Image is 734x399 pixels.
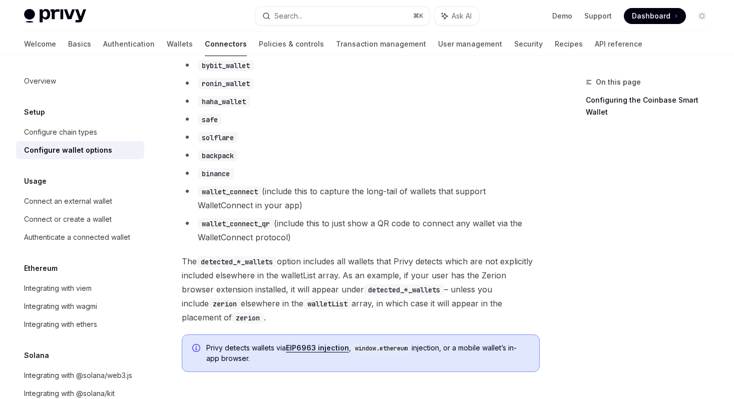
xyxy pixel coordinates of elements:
li: (include this to just show a QR code to connect any wallet via the WalletConnect protocol) [182,216,540,244]
a: Demo [552,11,572,21]
div: Search... [274,10,302,22]
div: Configure wallet options [24,144,112,156]
button: Ask AI [435,7,479,25]
code: walletList [303,298,351,309]
span: Privy detects wallets via , injection, or a mobile wallet’s in-app browser. [206,343,529,363]
code: zerion [209,298,241,309]
h5: Usage [24,175,47,187]
img: light logo [24,9,86,23]
code: ronin_wallet [198,78,254,89]
button: Toggle dark mode [694,8,710,24]
code: wallet_connect [198,186,262,197]
code: haha_wallet [198,96,250,107]
code: safe [198,114,222,125]
a: Connectors [205,32,247,56]
a: Overview [16,72,144,90]
div: Authenticate a connected wallet [24,231,130,243]
span: ⌘ K [413,12,424,20]
span: Ask AI [452,11,472,21]
a: Integrating with viem [16,279,144,297]
code: binance [198,168,234,179]
li: (include this to capture the long-tail of wallets that support WalletConnect in your app) [182,184,540,212]
a: Basics [68,32,91,56]
a: Recipes [555,32,583,56]
a: Authentication [103,32,155,56]
a: Connect or create a wallet [16,210,144,228]
a: Connect an external wallet [16,192,144,210]
a: Support [584,11,612,21]
svg: Info [192,344,202,354]
div: Integrating with wagmi [24,300,97,312]
code: solflare [198,132,238,143]
a: Configuring the Coinbase Smart Wallet [586,92,718,120]
div: Connect an external wallet [24,195,112,207]
a: Integrating with ethers [16,315,144,333]
code: detected_*_wallets [197,256,277,267]
div: Integrating with viem [24,282,92,294]
h5: Ethereum [24,262,58,274]
a: Transaction management [336,32,426,56]
a: Configure wallet options [16,141,144,159]
h5: Solana [24,349,49,361]
a: EIP6963 injection [286,343,349,352]
h5: Setup [24,106,45,118]
a: Configure chain types [16,123,144,141]
code: bybit_wallet [198,60,254,71]
code: wallet_connect_qr [198,218,274,229]
a: Dashboard [624,8,686,24]
div: Connect or create a wallet [24,213,112,225]
a: Integrating with @solana/web3.js [16,366,144,384]
a: Authenticate a connected wallet [16,228,144,246]
div: Integrating with ethers [24,318,97,330]
span: The option includes all wallets that Privy detects which are not explicitly included elsewhere in... [182,254,540,324]
code: backpack [198,150,238,161]
a: Security [514,32,543,56]
span: On this page [596,76,641,88]
div: Overview [24,75,56,87]
code: zerion [232,312,264,323]
a: API reference [595,32,642,56]
code: window.ethereum [351,343,412,353]
a: Policies & controls [259,32,324,56]
div: Integrating with @solana/web3.js [24,369,132,381]
span: Dashboard [632,11,670,21]
a: User management [438,32,502,56]
a: Integrating with wagmi [16,297,144,315]
button: Search...⌘K [255,7,430,25]
code: detected_*_wallets [364,284,444,295]
div: Configure chain types [24,126,97,138]
a: Wallets [167,32,193,56]
a: Welcome [24,32,56,56]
